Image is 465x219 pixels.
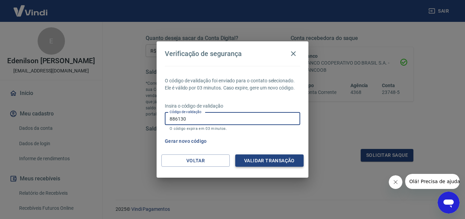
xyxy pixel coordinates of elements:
[165,50,242,58] h4: Verificação de segurança
[165,77,300,92] p: O código de validação foi enviado para o contato selecionado. Ele é válido por 03 minutos. Caso e...
[389,175,402,189] iframe: Fechar mensagem
[161,154,230,167] button: Voltar
[165,102,300,110] p: Insira o código de validação
[438,192,460,214] iframe: Botão para abrir a janela de mensagens
[162,135,210,148] button: Gerar novo código
[170,109,201,114] label: Código de validação
[4,5,57,10] span: Olá! Precisa de ajuda?
[235,154,304,167] button: Validar transação
[405,174,460,189] iframe: Mensagem da empresa
[170,126,295,131] p: O código expira em 03 minutos.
